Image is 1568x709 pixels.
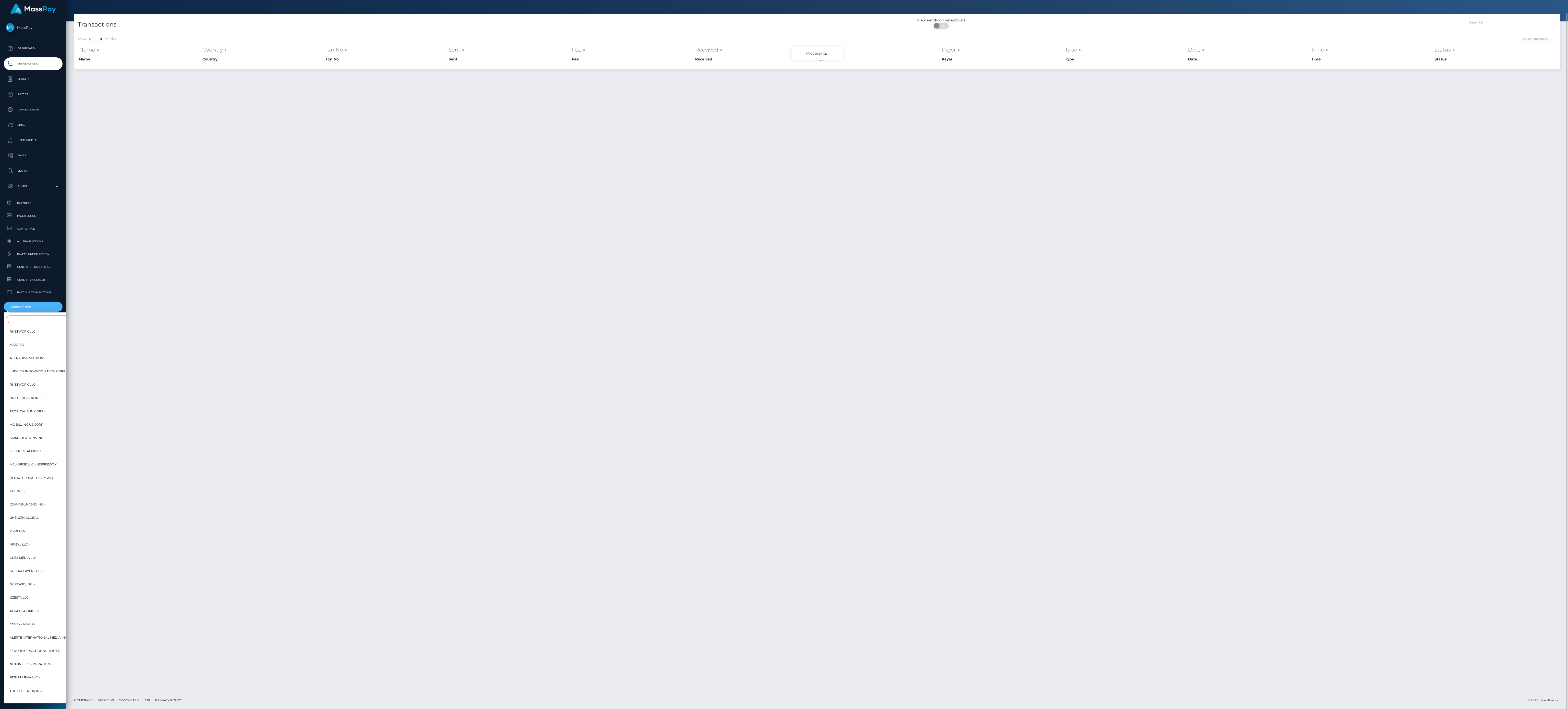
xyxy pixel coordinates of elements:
input: Search [6,315,118,323]
span: MassPay [4,25,63,30]
span: DMM Solutions Inc - [10,435,45,441]
a: Past Due Transactions [4,287,63,298]
span: Kul Inc. - [10,488,26,495]
p: Search [6,167,60,175]
th: Txn No [324,45,448,55]
p: Payees [6,91,60,98]
button: Choose Client [4,302,63,312]
th: Sent [447,45,571,55]
h4: Transactions [78,20,813,29]
span: Payees under Review [6,251,60,257]
span: I HEALTH INNOVATION TECH CORP - [10,368,68,375]
img: MassPay [6,23,15,32]
span: Cre8 Media LLC - [10,554,39,561]
a: Generate Costs List [4,274,63,285]
span: Renao Global LLC (MWC) - [10,475,55,481]
span: Arieyl LLC - [10,541,30,548]
th: Country [201,55,324,63]
th: Name [78,45,201,55]
a: Payees [4,88,63,101]
th: Date [1187,45,1310,55]
span: Meliorise LLC - BEfreedom [10,461,57,468]
th: F/X [817,55,940,63]
span: UHealth Global - [10,515,41,521]
span: UzestA LLC - [10,594,31,601]
a: Search [4,164,63,177]
select: Showentries [87,36,106,42]
th: Received [694,55,817,63]
th: Time [1310,45,1433,55]
span: Partners [6,200,60,206]
span: RNetwork LLC - [10,328,38,335]
a: Cancellations [4,103,63,116]
a: About Us [96,696,116,704]
a: Links [4,119,63,131]
a: User Profile [4,134,63,147]
div: © 2025 , MassPay Inc. [1528,698,1564,703]
a: Contact Us [117,696,141,704]
span: Payer Logos [6,213,60,219]
img: MassPay Logo [10,4,56,14]
th: Received [694,45,817,55]
th: Date [1187,55,1310,63]
th: Txn No [324,55,448,63]
a: Generate Pricing Sheet [4,261,63,272]
span: Generate Costs List [6,277,60,283]
a: Transactions [4,57,63,70]
th: Payer [940,55,1064,63]
p: Cancellations [6,106,60,113]
input: Date filter [1464,18,1555,27]
th: F/X [817,45,940,55]
span: The Feet Book Inc. - [10,688,45,694]
a: Admin [4,180,63,193]
div: Choose Client [10,305,51,309]
span: Ncrease, Inc. - [10,581,35,588]
span: Results RNA LLC - [10,674,40,681]
span: Fenix International Limited - [10,648,63,654]
p: Ledger [6,75,60,83]
p: Admin [6,182,60,190]
th: Time [1310,55,1433,63]
span: Alerte International Media Inc. - StripperFans [10,634,95,641]
a: Privacy Policy [153,696,184,704]
span: InfluenceInk Inc - [10,395,43,401]
th: Name [78,55,201,63]
span: MassPay - [10,341,27,348]
span: VS Media - [10,528,27,535]
a: All Transactions [4,236,63,247]
a: Dashboard [4,42,63,55]
th: Fee [571,45,694,55]
p: Taxes [6,152,60,159]
div: View Pending Transactions [817,18,1065,23]
span: Envex - Nualo [10,621,35,628]
th: Country [201,45,324,55]
a: API [142,696,152,704]
span: Nutonic Corporation - [10,661,52,668]
span: [DOMAIN_NAME] INC - [10,501,45,508]
span: Past Due Transactions [6,289,60,295]
span: All Transactions [6,238,60,244]
span: Atlas Distributions - [10,355,47,361]
a: Ledger [4,73,63,85]
input: Search transactions [1520,36,1557,42]
span: OFF [936,23,949,29]
span: Root Wellness, LLC - [10,701,46,707]
p: User Profile [6,136,60,144]
a: Compliance [4,223,63,234]
p: Dashboard [6,45,60,52]
span: Alua USA Limited - [10,608,41,614]
th: Type [1064,45,1187,55]
th: Status [1433,55,1557,63]
span: Secure Staffing LLC - [10,448,48,455]
p: Transactions [6,60,60,68]
span: Tropical Sun Corp - [10,408,46,415]
span: Compliance [6,226,60,232]
a: Homepage [72,696,95,704]
a: Payer Logos [4,210,63,221]
th: Status [1433,45,1557,55]
p: Links [6,121,60,129]
span: Gold4Players LLC - [10,568,44,574]
a: Partners [4,198,63,209]
span: Generate Pricing Sheet [6,264,60,270]
a: Taxes [4,149,63,162]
